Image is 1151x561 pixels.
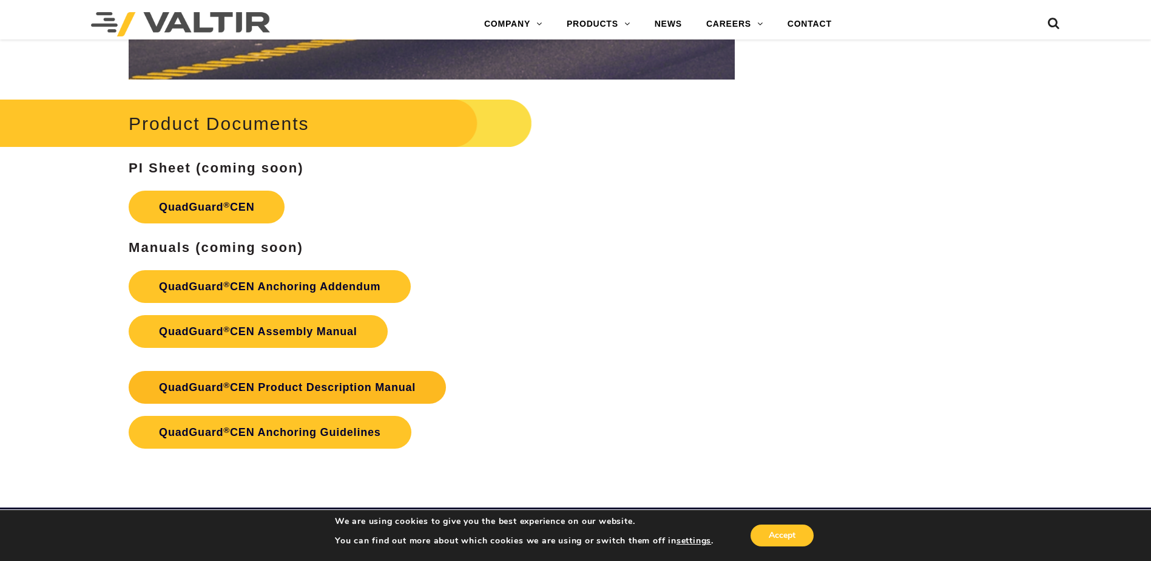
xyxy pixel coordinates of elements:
a: QuadGuard®CEN Anchoring Guidelines [129,416,411,449]
button: settings [677,535,711,546]
a: CAREERS [694,12,775,36]
p: You can find out more about which cookies we are using or switch them off in . [335,535,714,546]
sup: ® [223,200,230,209]
strong: adGuard CEN Assembly Manual [175,325,357,338]
strong: Manuals (coming soon) [129,240,303,255]
strong: PI Sheet (coming soon) [129,160,303,175]
a: NEWS [643,12,694,36]
a: QuadGuard®CEN [129,191,285,223]
sup: ® [223,381,230,390]
a: COMPANY [472,12,555,36]
strong: QuadGuard CEN Anchoring Addendum [159,280,380,293]
sup: ® [223,325,230,334]
a: QuadGuard®CEN Anchoring Addendum [129,270,411,303]
sup: ® [223,426,230,435]
a: QuadGuard®CEN Assembly Manual [129,315,388,348]
a: QuadGuard®CEN Product Description Manual [129,371,446,404]
sup: ® [223,280,230,289]
a: PRODUCTS [555,12,643,36]
img: Valtir [91,12,270,36]
button: Accept [751,525,814,546]
a: CONTACT [775,12,844,36]
p: We are using cookies to give you the best experience on our website. [335,516,714,527]
strong: Qu [159,325,175,338]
